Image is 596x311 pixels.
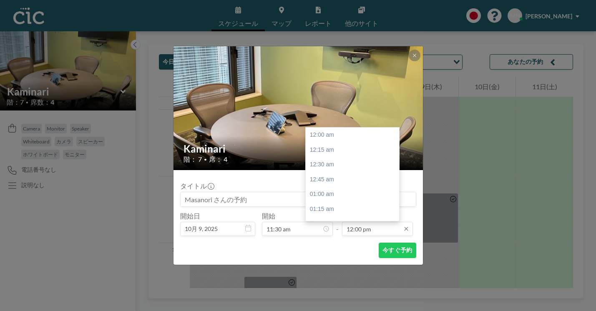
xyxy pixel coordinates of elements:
input: Masanori さんの予約 [181,192,416,206]
div: 12:15 am [306,143,399,158]
span: 席： 4 [209,155,227,163]
div: 12:30 am [306,157,399,172]
span: - [336,215,339,233]
label: 開始 [262,212,275,220]
div: 12:45 am [306,172,399,187]
div: 01:30 am [306,217,399,232]
span: 階： 7 [184,155,202,163]
div: 01:15 am [306,202,399,217]
h2: Kaminari [184,143,414,155]
label: タイトル [180,182,214,190]
button: 今すぐ予約 [379,243,416,258]
label: 開始日 [180,212,200,220]
div: 01:00 am [306,187,399,202]
div: 12:00 am [306,128,399,143]
span: • [204,156,207,163]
